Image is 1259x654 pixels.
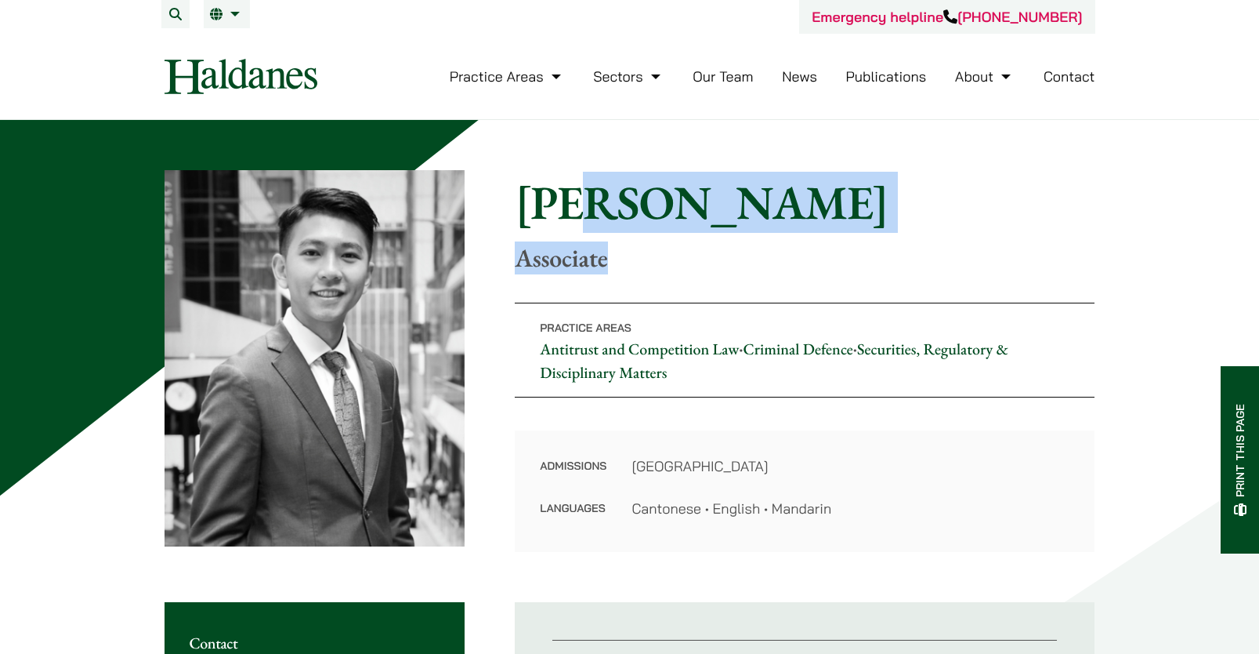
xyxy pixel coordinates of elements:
[955,67,1015,85] a: About
[515,243,1094,273] p: Associate
[812,8,1082,26] a: Emergency helpline[PHONE_NUMBER]
[743,339,853,359] a: Criminal Defence
[165,59,317,94] img: Logo of Haldanes
[450,67,565,85] a: Practice Areas
[540,456,606,498] dt: Admissions
[593,67,664,85] a: Sectors
[631,456,1069,477] dd: [GEOGRAPHIC_DATA]
[631,498,1069,519] dd: Cantonese • English • Mandarin
[540,498,606,519] dt: Languages
[515,303,1094,398] p: • •
[540,321,631,335] span: Practice Areas
[782,67,817,85] a: News
[540,339,1008,383] a: Securities, Regulatory & Disciplinary Matters
[540,339,739,359] a: Antitrust and Competition Law
[210,8,244,20] a: EN
[190,634,440,652] h2: Contact
[1044,67,1095,85] a: Contact
[693,67,753,85] a: Our Team
[515,174,1094,231] h1: [PERSON_NAME]
[846,67,927,85] a: Publications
